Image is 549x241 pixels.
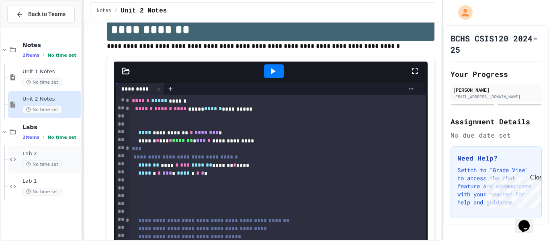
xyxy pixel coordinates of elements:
[23,96,80,103] span: Unit 2 Notes
[23,150,80,157] span: Lab 2
[450,3,475,22] div: My Account
[457,166,535,206] p: Switch to "Grade View" to access the chat feature and communicate with your teacher for help and ...
[482,174,541,208] iframe: chat widget
[28,10,66,19] span: Back to Teams
[97,8,111,14] span: Notes
[43,134,44,140] span: •
[23,78,62,86] span: No time set
[115,8,117,14] span: /
[23,53,39,58] span: 2 items
[451,33,542,55] h1: BCHS CSIS120 2024-25
[451,116,542,127] h2: Assignment Details
[451,68,542,80] h2: Your Progress
[23,178,80,185] span: Lab 1
[3,3,55,51] div: Chat with us now!Close
[23,41,80,49] span: Notes
[43,52,44,58] span: •
[23,124,80,131] span: Labs
[23,188,62,196] span: No time set
[451,130,542,140] div: No due date set
[23,68,80,75] span: Unit 1 Notes
[121,6,167,16] span: Unit 2 Notes
[457,153,535,163] h3: Need Help?
[47,135,76,140] span: No time set
[47,53,76,58] span: No time set
[453,86,539,93] div: [PERSON_NAME]
[453,94,539,100] div: [EMAIL_ADDRESS][DOMAIN_NAME]
[23,161,62,168] span: No time set
[515,209,541,233] iframe: chat widget
[23,135,39,140] span: 2 items
[23,106,62,113] span: No time set
[7,6,75,23] button: Back to Teams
